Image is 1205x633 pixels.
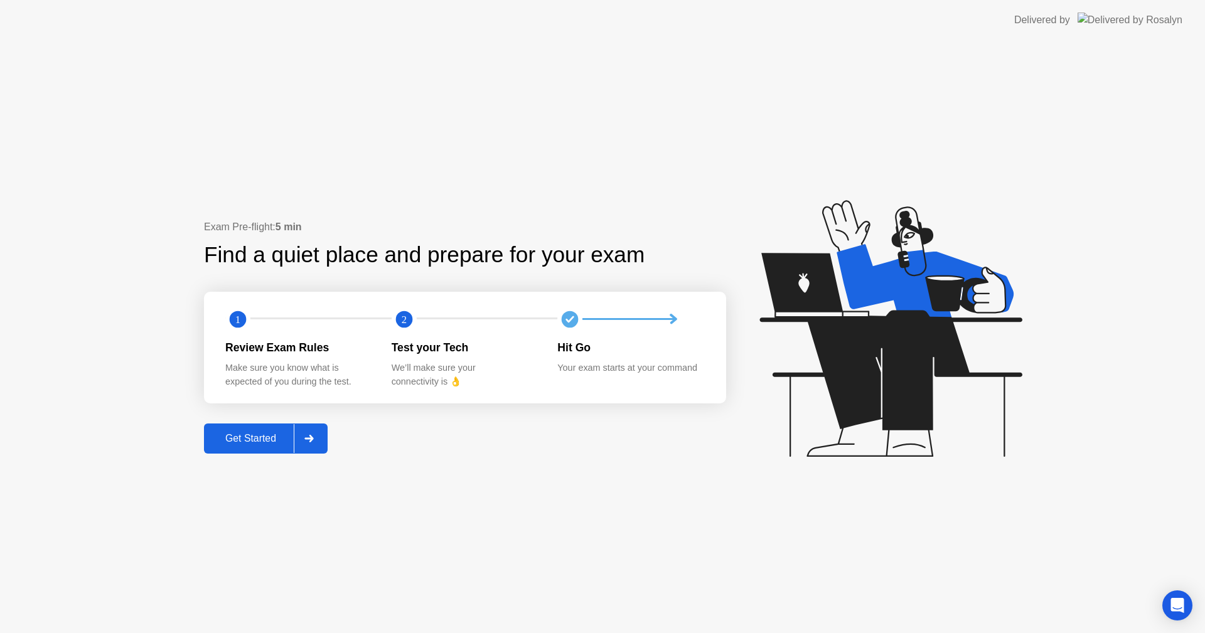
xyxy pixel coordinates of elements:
div: Review Exam Rules [225,339,372,356]
div: We’ll make sure your connectivity is 👌 [392,361,538,388]
div: Your exam starts at your command [557,361,704,375]
text: 1 [235,313,240,325]
div: Get Started [208,433,294,444]
div: Hit Go [557,339,704,356]
b: 5 min [276,221,302,232]
img: Delivered by Rosalyn [1078,13,1182,27]
div: Open Intercom Messenger [1162,590,1192,620]
div: Find a quiet place and prepare for your exam [204,238,646,272]
text: 2 [402,313,407,325]
div: Exam Pre-flight: [204,220,726,235]
button: Get Started [204,423,328,454]
div: Test your Tech [392,339,538,356]
div: Make sure you know what is expected of you during the test. [225,361,372,388]
div: Delivered by [1014,13,1070,28]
